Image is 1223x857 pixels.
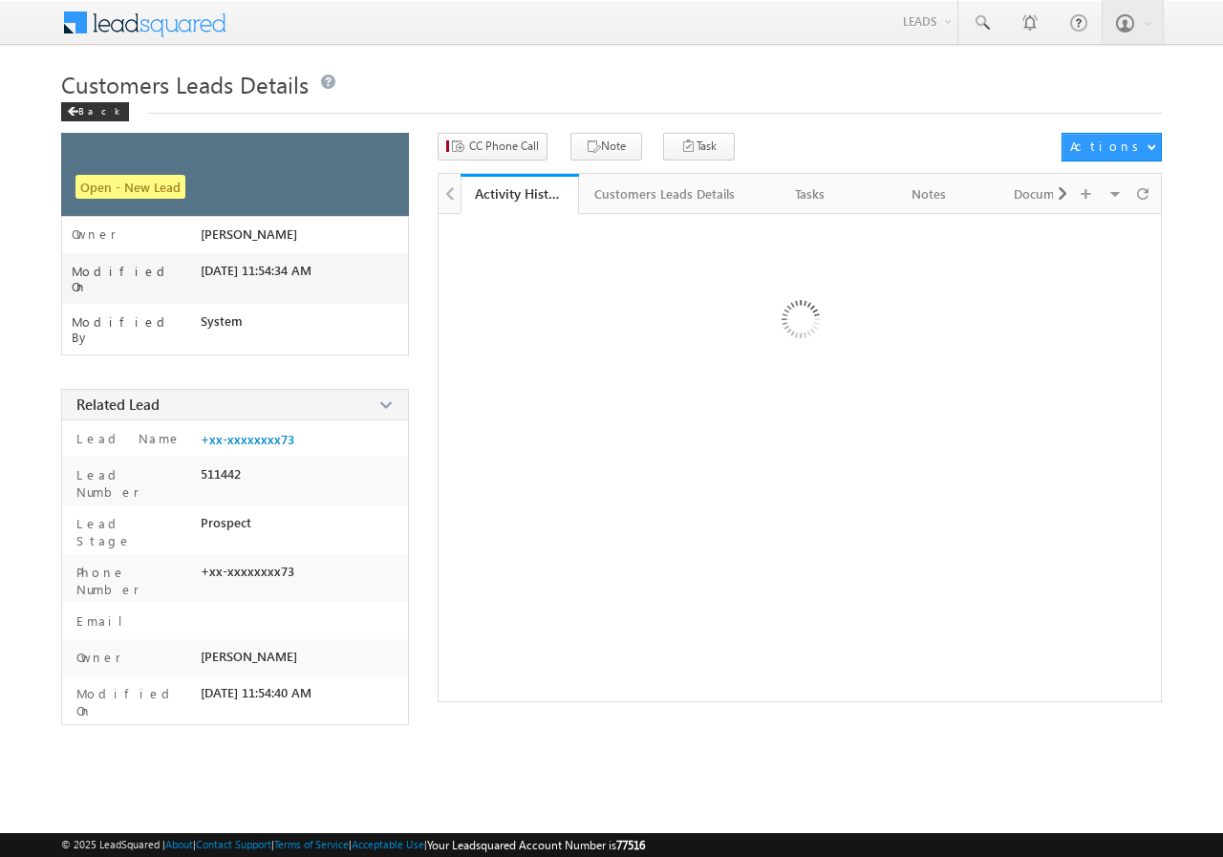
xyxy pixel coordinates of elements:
a: About [165,838,193,850]
label: Lead Stage [72,515,192,549]
span: Your Leadsquared Account Number is [427,838,645,852]
label: Email [72,612,138,630]
span: Related Lead [76,395,160,414]
label: Modified By [72,314,201,345]
label: Owner [72,649,121,666]
a: Acceptable Use [352,838,424,850]
span: Prospect [201,515,251,530]
label: Lead Number [72,466,192,501]
div: Back [61,102,129,121]
label: Modified On [72,264,201,294]
label: Lead Name [72,430,182,447]
label: Owner [72,226,117,242]
img: Loading ... [700,224,898,421]
a: Notes [870,174,989,214]
div: Documents [1004,182,1090,205]
span: 511442 [201,466,241,482]
span: [PERSON_NAME] [201,226,297,242]
a: Activity History [461,174,579,214]
span: System [201,313,243,329]
li: Activity History [461,174,579,212]
button: Note [570,133,642,161]
div: Actions [1070,138,1146,155]
div: Tasks [767,182,853,205]
div: Customers Leads Details [594,182,735,205]
button: Actions [1062,133,1162,161]
a: Terms of Service [274,838,349,850]
span: Customers Leads Details [61,69,309,99]
label: Modified On [72,685,192,719]
label: Phone Number [72,564,192,598]
div: Notes [886,182,972,205]
a: Contact Support [196,838,271,850]
div: Activity History [475,184,565,203]
span: 77516 [616,838,645,852]
span: Open - New Lead [75,175,185,199]
button: Task [663,133,735,161]
span: [DATE] 11:54:40 AM [201,685,311,700]
span: [DATE] 11:54:34 AM [201,263,311,278]
a: +xx-xxxxxxxx73 [201,432,294,447]
span: CC Phone Call [469,138,539,155]
span: +xx-xxxxxxxx73 [201,564,294,579]
a: Customers Leads Details [579,174,752,214]
a: Documents [989,174,1107,214]
span: © 2025 LeadSquared | | | | | [61,836,645,854]
button: CC Phone Call [438,133,547,161]
span: [PERSON_NAME] [201,649,297,664]
a: Tasks [752,174,870,214]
